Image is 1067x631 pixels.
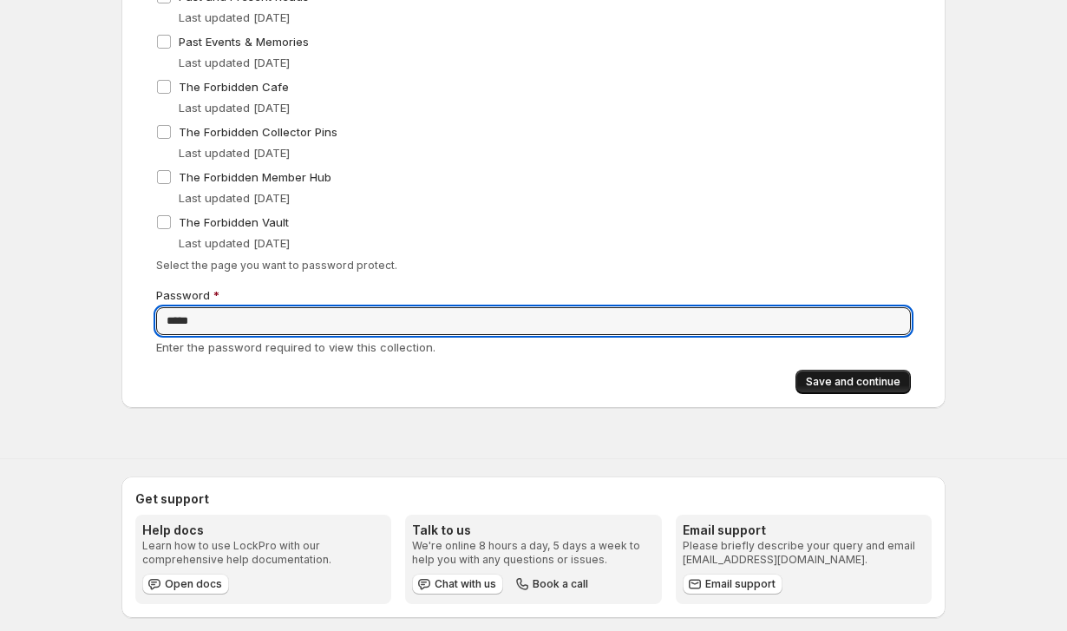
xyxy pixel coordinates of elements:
span: Open docs [165,577,222,591]
h3: Help docs [142,522,384,539]
span: Email support [705,577,776,591]
span: Password [156,288,210,302]
p: Select the page you want to password protect. [156,259,911,273]
span: Last updated [DATE] [179,101,290,115]
p: We're online 8 hours a day, 5 days a week to help you with any questions or issues. [412,539,654,567]
span: The Forbidden Vault [179,215,289,229]
span: The Forbidden Member Hub [179,170,331,184]
a: Open docs [142,574,229,595]
span: Last updated [DATE] [179,236,290,250]
span: Enter the password required to view this collection. [156,340,435,354]
span: Last updated [DATE] [179,146,290,160]
span: Last updated [DATE] [179,56,290,69]
span: The Forbidden Cafe [179,80,289,94]
button: Save and continue [795,370,911,394]
p: Learn how to use LockPro with our comprehensive help documentation. [142,539,384,567]
span: Save and continue [806,375,900,389]
h2: Get support [135,490,932,508]
h3: Talk to us [412,522,654,539]
span: Chat with us [435,577,496,591]
button: Book a call [510,574,595,595]
span: The Forbidden Collector Pins [179,125,337,139]
h3: Email support [683,522,925,539]
p: Please briefly describe your query and email [EMAIL_ADDRESS][DOMAIN_NAME]. [683,539,925,567]
span: Past Events & Memories [179,35,309,49]
span: Last updated [DATE] [179,10,290,24]
span: Book a call [533,577,588,591]
button: Chat with us [412,574,503,595]
span: Last updated [DATE] [179,191,290,205]
a: Email support [683,574,782,595]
